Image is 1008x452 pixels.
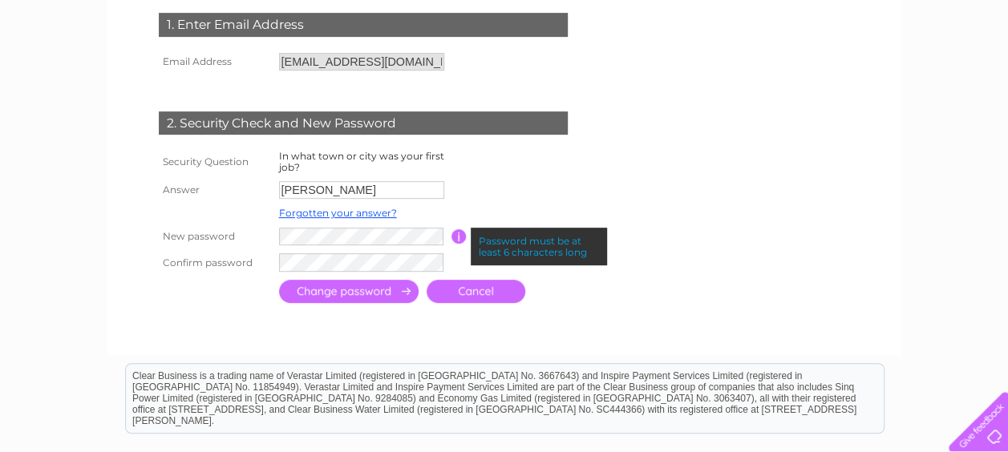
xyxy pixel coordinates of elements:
th: Answer [155,177,275,203]
th: Confirm password [155,249,275,276]
a: Cancel [427,280,525,303]
a: Energy [824,68,859,80]
a: Contact [959,68,998,80]
img: logo.png [35,42,117,91]
th: New password [155,224,275,250]
th: Security Question [155,147,275,177]
a: Telecoms [868,68,917,80]
div: 2. Security Check and New Password [159,111,568,135]
div: 1. Enter Email Address [159,13,568,37]
div: Clear Business is a trading name of Verastar Limited (registered in [GEOGRAPHIC_DATA] No. 3667643... [126,9,884,78]
label: In what town or city was your first job? [279,150,444,173]
a: Blog [926,68,949,80]
div: Password must be at least 6 characters long [471,228,607,266]
a: Water [783,68,814,80]
input: Submit [279,280,419,303]
a: Forgotten your answer? [279,207,397,219]
a: 0333 014 3131 [706,8,816,28]
input: Information [451,229,467,244]
th: Email Address [155,49,275,75]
